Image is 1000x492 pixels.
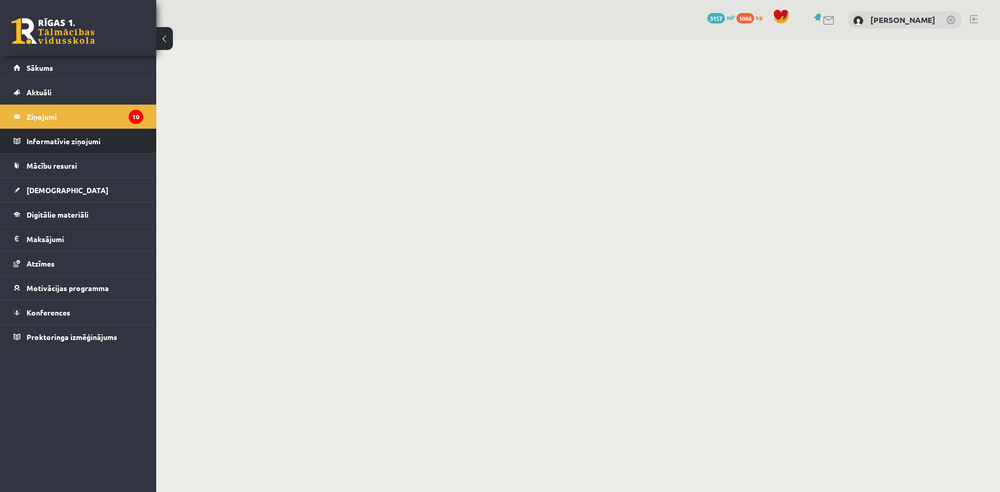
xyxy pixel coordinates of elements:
span: Proktoringa izmēģinājums [27,332,117,342]
span: 3157 [707,13,725,23]
span: 1066 [736,13,754,23]
i: 10 [129,110,143,124]
a: Proktoringa izmēģinājums [14,325,143,349]
span: Konferences [27,308,70,317]
span: Digitālie materiāli [27,210,89,219]
span: Atzīmes [27,259,55,268]
a: [DEMOGRAPHIC_DATA] [14,178,143,202]
span: Sākums [27,63,53,72]
span: Aktuāli [27,87,52,97]
a: Informatīvie ziņojumi [14,129,143,153]
a: [PERSON_NAME] [870,15,935,25]
span: Motivācijas programma [27,283,109,293]
a: Maksājumi [14,227,143,251]
a: Aktuāli [14,80,143,104]
a: 1066 xp [736,13,768,21]
a: Mācību resursi [14,154,143,178]
legend: Maksājumi [27,227,143,251]
legend: Ziņojumi [27,105,143,129]
a: Atzīmes [14,251,143,275]
a: 3157 mP [707,13,735,21]
a: Digitālie materiāli [14,203,143,226]
span: xp [756,13,762,21]
span: mP [727,13,735,21]
a: Rīgas 1. Tālmācības vidusskola [11,18,95,44]
a: Sākums [14,56,143,80]
a: Ziņojumi10 [14,105,143,129]
legend: Informatīvie ziņojumi [27,129,143,153]
img: Viktorija Borhova [853,16,864,26]
span: Mācību resursi [27,161,77,170]
span: [DEMOGRAPHIC_DATA] [27,185,108,195]
a: Konferences [14,300,143,324]
a: Motivācijas programma [14,276,143,300]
